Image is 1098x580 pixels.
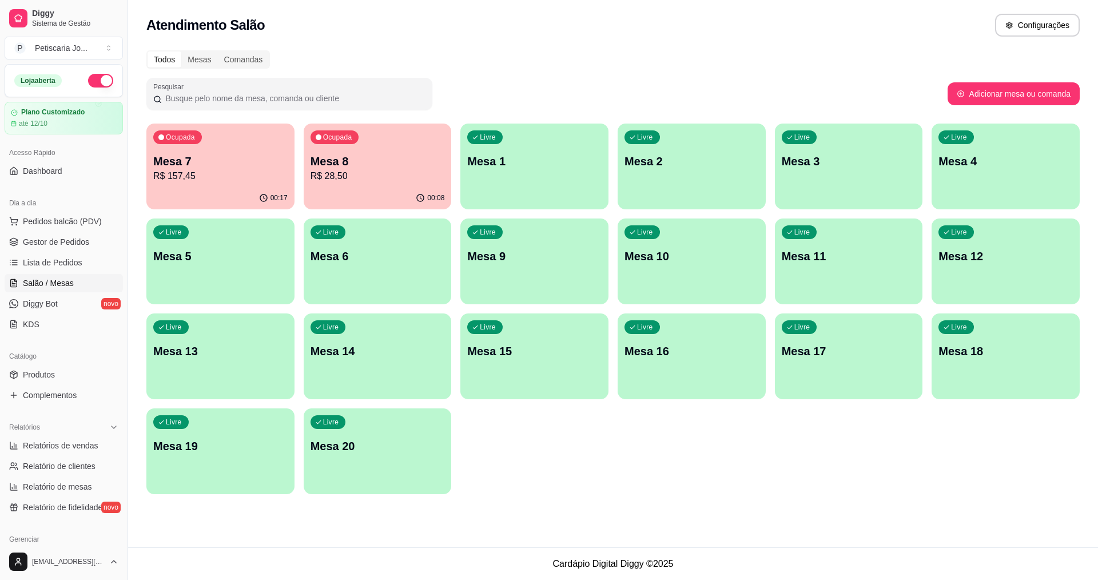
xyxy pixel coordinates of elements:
span: KDS [23,319,39,330]
button: OcupadaMesa 8R$ 28,5000:08 [304,124,452,209]
p: Mesa 14 [311,343,445,359]
div: Todos [148,51,181,67]
button: LivreMesa 1 [460,124,608,209]
a: Dashboard [5,162,123,180]
p: Mesa 13 [153,343,288,359]
div: Mesas [181,51,217,67]
p: Mesa 12 [938,248,1073,264]
p: Livre [166,418,182,427]
button: LivreMesa 15 [460,313,608,399]
div: Acesso Rápido [5,144,123,162]
a: Plano Customizadoaté 12/10 [5,102,123,134]
p: Livre [480,323,496,332]
h2: Atendimento Salão [146,16,265,34]
button: OcupadaMesa 7R$ 157,4500:17 [146,124,295,209]
span: Relatório de clientes [23,460,96,472]
p: Livre [794,323,810,332]
p: Ocupada [166,133,195,142]
div: Loja aberta [14,74,62,87]
p: Mesa 4 [938,153,1073,169]
p: Mesa 5 [153,248,288,264]
p: Livre [637,228,653,237]
span: Diggy [32,9,118,19]
span: [EMAIL_ADDRESS][DOMAIN_NAME] [32,557,105,566]
p: Mesa 9 [467,248,602,264]
div: Gerenciar [5,530,123,549]
p: Mesa 15 [467,343,602,359]
p: Livre [951,323,967,332]
button: LivreMesa 3 [775,124,923,209]
span: Produtos [23,369,55,380]
span: P [14,42,26,54]
a: Complementos [5,386,123,404]
p: Ocupada [323,133,352,142]
a: Lista de Pedidos [5,253,123,272]
p: Mesa 1 [467,153,602,169]
p: Mesa 7 [153,153,288,169]
a: Relatório de mesas [5,478,123,496]
p: Livre [637,133,653,142]
button: LivreMesa 5 [146,219,295,304]
button: LivreMesa 20 [304,408,452,494]
span: Sistema de Gestão [32,19,118,28]
button: Pedidos balcão (PDV) [5,212,123,231]
button: Alterar Status [88,74,113,88]
p: Livre [480,133,496,142]
div: Catálogo [5,347,123,366]
p: Mesa 19 [153,438,288,454]
button: LivreMesa 11 [775,219,923,304]
span: Relatórios [9,423,40,432]
div: Dia a dia [5,194,123,212]
p: Mesa 18 [938,343,1073,359]
footer: Cardápio Digital Diggy © 2025 [128,547,1098,580]
span: Relatórios de vendas [23,440,98,451]
article: Plano Customizado [21,108,85,117]
button: LivreMesa 9 [460,219,608,304]
button: LivreMesa 17 [775,313,923,399]
p: Livre [637,323,653,332]
p: Mesa 2 [624,153,759,169]
a: Diggy Botnovo [5,295,123,313]
span: Dashboard [23,165,62,177]
input: Pesquisar [162,93,425,104]
button: LivreMesa 2 [618,124,766,209]
a: Gestor de Pedidos [5,233,123,251]
p: Livre [323,418,339,427]
a: Salão / Mesas [5,274,123,292]
button: Select a team [5,37,123,59]
p: Livre [794,133,810,142]
button: LivreMesa 10 [618,219,766,304]
span: Diggy Bot [23,298,58,309]
button: LivreMesa 12 [932,219,1080,304]
p: Mesa 8 [311,153,445,169]
p: Livre [323,228,339,237]
p: Mesa 3 [782,153,916,169]
span: Relatório de fidelidade [23,502,102,513]
span: Salão / Mesas [23,277,74,289]
button: Adicionar mesa ou comanda [948,82,1080,105]
p: Mesa 20 [311,438,445,454]
button: LivreMesa 19 [146,408,295,494]
p: R$ 28,50 [311,169,445,183]
p: R$ 157,45 [153,169,288,183]
p: Mesa 10 [624,248,759,264]
p: Mesa 16 [624,343,759,359]
button: LivreMesa 6 [304,219,452,304]
button: LivreMesa 16 [618,313,766,399]
p: 00:17 [270,193,288,202]
p: Livre [323,323,339,332]
a: Relatório de fidelidadenovo [5,498,123,517]
button: LivreMesa 18 [932,313,1080,399]
span: Complementos [23,390,77,401]
div: Petiscaria Jo ... [35,42,87,54]
button: [EMAIL_ADDRESS][DOMAIN_NAME] [5,548,123,575]
a: Relatório de clientes [5,457,123,475]
p: Livre [951,228,967,237]
a: DiggySistema de Gestão [5,5,123,32]
a: Produtos [5,366,123,384]
label: Pesquisar [153,82,188,92]
span: Lista de Pedidos [23,257,82,268]
p: Livre [166,323,182,332]
p: Livre [794,228,810,237]
button: LivreMesa 14 [304,313,452,399]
